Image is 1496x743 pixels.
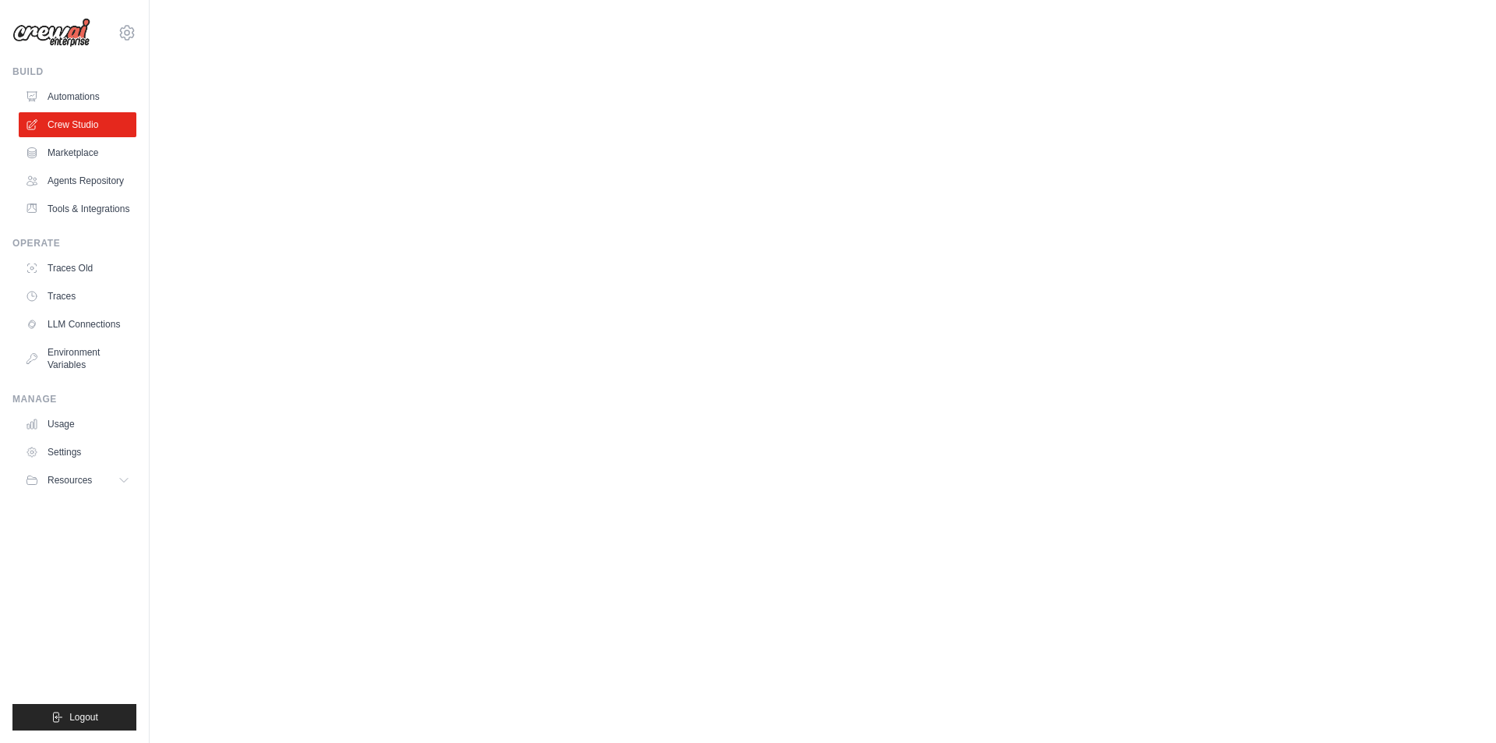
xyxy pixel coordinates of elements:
span: Logout [69,711,98,724]
a: Environment Variables [19,340,136,377]
a: Automations [19,84,136,109]
a: Usage [19,412,136,437]
button: Resources [19,468,136,493]
a: Crew Studio [19,112,136,137]
span: Resources [48,474,92,486]
a: Settings [19,440,136,465]
div: Build [12,65,136,78]
button: Logout [12,704,136,731]
img: Logo [12,18,90,48]
a: LLM Connections [19,312,136,337]
div: Manage [12,393,136,405]
a: Agents Repository [19,168,136,193]
a: Marketplace [19,140,136,165]
a: Tools & Integrations [19,196,136,221]
div: Operate [12,237,136,249]
a: Traces [19,284,136,309]
a: Traces Old [19,256,136,281]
